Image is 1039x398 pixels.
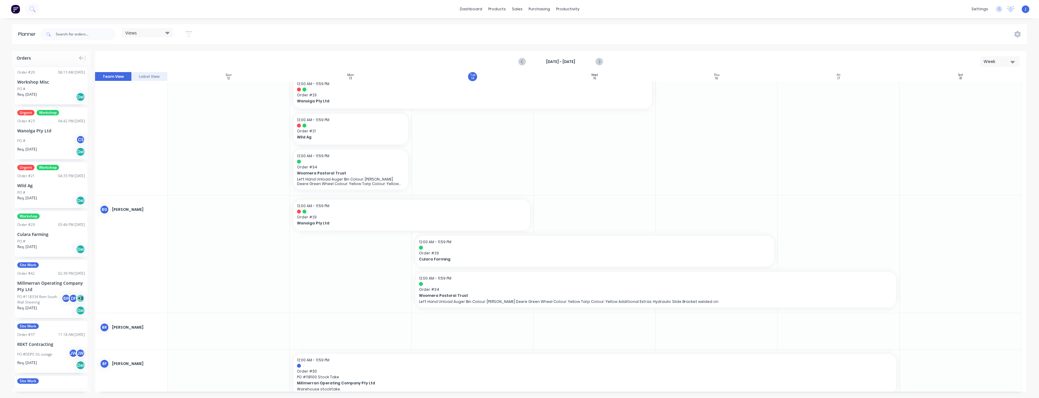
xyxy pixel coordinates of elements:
[11,5,20,14] img: Factory
[58,118,85,124] div: 04:42 PM [DATE]
[419,293,845,298] span: Woomera Pastoral Trust
[17,280,85,293] div: Millmerran Operating Company Pty Ltd
[17,92,37,97] span: Req. [DATE]
[58,173,85,179] div: 04:33 PM [DATE]
[37,110,59,115] span: Workshop
[593,77,596,80] div: 15
[297,117,329,122] span: 12:00 AM - 11:59 PM
[297,380,833,386] span: Millmerran Operating Company Pty Ltd
[17,387,35,392] div: Order # 46
[17,165,35,170] span: Urgent
[297,128,404,134] span: Order # 21
[419,299,892,304] p: Left Hand Unload Auger Bin Colour: [PERSON_NAME] Deere Green Wheel Colour: Yellow Tarp Colour: Ye...
[297,369,892,374] span: Order # 30
[100,359,109,368] div: BF
[61,294,71,303] div: BR
[591,73,598,77] div: Wed
[17,55,31,61] span: Orders
[297,387,892,391] p: Warehouse stocktake.
[17,323,39,329] span: Site Work
[553,5,582,14] div: productivity
[485,5,509,14] div: products
[17,110,35,115] span: Urgent
[112,325,163,330] div: [PERSON_NAME]
[76,306,85,315] div: Del
[297,177,404,186] p: Left Hand Unload Auger Bin Colour: [PERSON_NAME] Deere Green Wheel Colour: Yellow Tarp Colour: Ye...
[17,271,35,276] div: Order # 42
[470,73,475,77] div: Tue
[959,77,962,80] div: 18
[837,77,840,80] div: 17
[112,361,163,366] div: [PERSON_NAME]
[112,207,163,212] div: [PERSON_NAME]
[419,239,451,244] span: 12:00 AM - 11:59 PM
[76,147,85,156] div: Del
[17,182,85,189] div: Wild Ag
[17,294,63,305] div: PO #118334 Rom South Wall Sheeting
[17,244,37,250] span: Req. [DATE]
[297,98,613,104] span: Wanolga Pty Ltd
[76,349,85,358] div: JW
[69,349,78,358] div: JW
[457,5,485,14] a: dashboard
[984,58,1011,65] div: Week
[349,77,352,80] div: 13
[17,147,37,152] span: Req. [DATE]
[17,332,35,337] div: Order # 37
[17,378,39,384] span: Site Work
[17,214,40,219] span: Workshop
[17,70,35,75] div: Order # 20
[125,30,137,36] span: Views
[419,257,735,262] span: Culara Farming
[1025,6,1026,12] span: J
[131,72,168,81] button: Label View
[297,214,526,220] span: Order # 23
[968,5,991,14] div: settings
[17,138,25,144] div: PO #
[17,195,37,201] span: Req. [DATE]
[526,5,553,14] div: purchasing
[471,77,474,80] div: 14
[714,73,720,77] div: Thu
[837,73,840,77] div: Fri
[76,135,85,144] div: CS
[297,134,394,140] span: Wild Ag
[95,72,131,81] button: Team View
[419,276,451,281] span: 12:00 AM - 11:59 PM
[76,245,85,254] div: Del
[17,341,85,347] div: REKT Contracting
[58,271,85,276] div: 02:39 PM [DATE]
[17,262,39,268] span: Site Work
[17,231,85,237] div: Culara Farming
[297,221,503,226] span: Wanolga Pty Ltd
[17,190,25,195] div: PO #
[297,164,404,170] span: Order # 34
[509,5,526,14] div: sales
[297,153,329,158] span: 12:00 AM - 11:59 PM
[58,70,85,75] div: 06:13 AM [DATE]
[17,222,35,227] div: Order # 29
[297,92,648,98] span: Order # 23
[297,374,892,380] span: PO # 118100 Stock Take
[17,79,85,85] div: Workshop Misc
[17,128,85,134] div: Wanolga Pty Ltd
[18,31,39,38] div: Planner
[958,73,963,77] div: Sat
[297,171,394,176] span: Woomera Pastoral Trust
[17,352,52,357] div: PO #DDPS SIL outage
[69,294,78,303] div: DF
[419,250,770,256] span: Order # 29
[17,305,37,311] span: Req. [DATE]
[76,361,85,370] div: Del
[227,77,230,80] div: 12
[530,59,591,65] strong: [DATE] - [DATE]
[100,323,109,332] div: BR
[715,77,718,80] div: 16
[297,203,329,208] span: 12:00 AM - 11:59 PM
[347,73,354,77] div: Mon
[17,173,35,179] div: Order # 21
[297,357,329,363] span: 12:00 AM - 11:59 PM
[58,332,85,337] div: 11:18 AM [DATE]
[58,387,85,392] div: 11:12 AM [DATE]
[17,118,35,124] div: Order # 23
